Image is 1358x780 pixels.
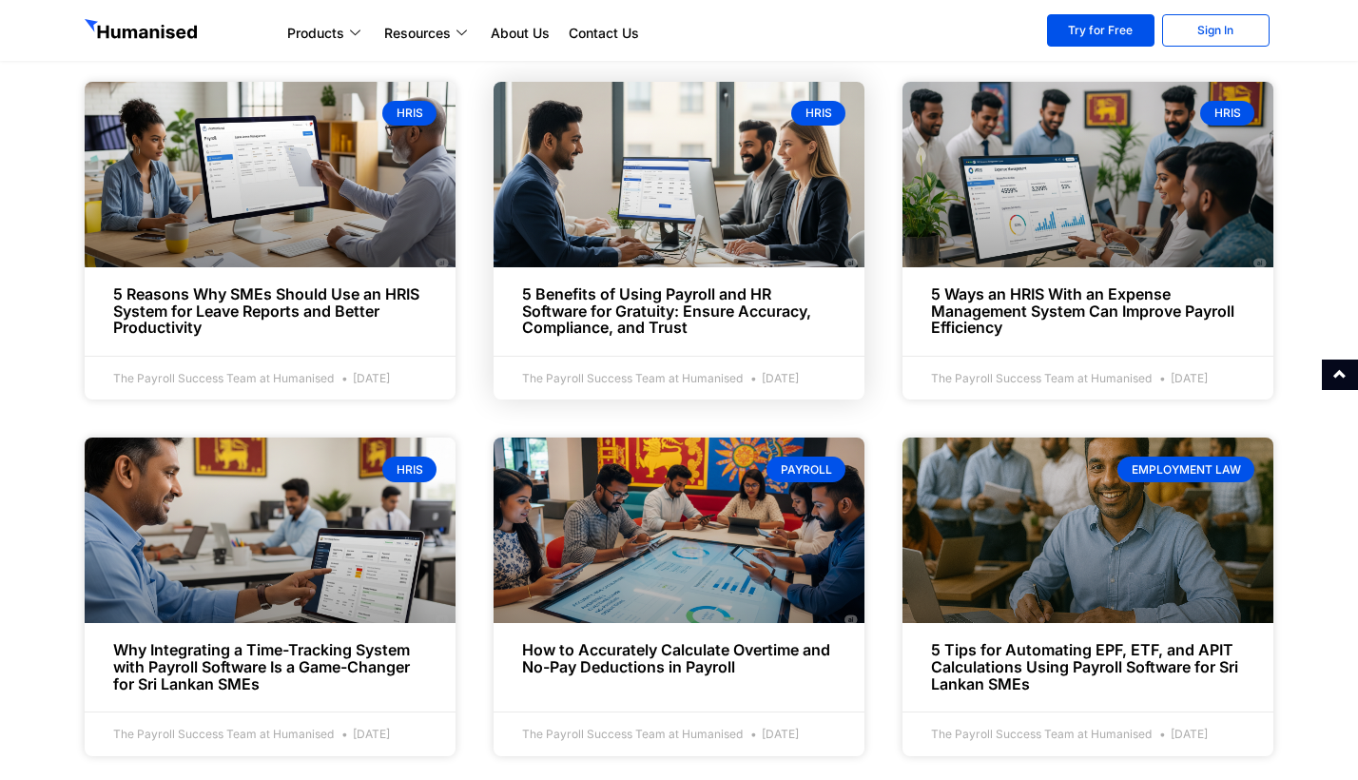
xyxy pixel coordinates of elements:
[522,371,743,385] span: The Payroll Success Team at Humanised
[113,371,334,385] span: The Payroll Success Team at Humanised
[1162,14,1270,47] a: Sign In
[337,727,390,741] span: [DATE]
[85,19,201,44] img: GetHumanised Logo
[481,22,559,45] a: About Us
[746,371,799,385] span: [DATE]
[1154,727,1208,741] span: [DATE]
[375,22,481,45] a: Resources
[931,284,1234,337] a: 5 Ways an HRIS With an Expense Management System Can Improve Payroll Efficiency
[559,22,649,45] a: Contact Us
[766,457,845,481] div: Payroll
[1154,371,1208,385] span: [DATE]
[382,101,436,126] div: HRIS
[1117,457,1254,481] div: Employment Law
[113,727,334,741] span: The Payroll Success Team at Humanised
[1047,14,1154,47] a: Try for Free
[746,727,799,741] span: [DATE]
[1200,101,1254,126] div: HRIS
[931,371,1152,385] span: The Payroll Success Team at Humanised
[522,640,830,676] a: How to Accurately Calculate Overtime and No-Pay Deductions in Payroll
[931,727,1152,741] span: The Payroll Success Team at Humanised
[113,640,410,692] a: Why Integrating a Time-Tracking System with Payroll Software Is a Game-Changer for Sri Lankan SMEs
[337,371,390,385] span: [DATE]
[278,22,375,45] a: Products
[113,284,419,337] a: 5 Reasons Why SMEs Should Use an HRIS System for Leave Reports and Better Productivity
[522,284,811,337] a: 5 Benefits of Using Payroll and HR Software for Gratuity: Ensure Accuracy, Compliance, and Trust
[522,727,743,741] span: The Payroll Success Team at Humanised
[931,640,1238,692] a: 5 Tips for Automating EPF, ETF, and APIT Calculations Using Payroll Software for Sri Lankan SMEs
[791,101,845,126] div: HRIS
[382,457,436,481] div: HRIS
